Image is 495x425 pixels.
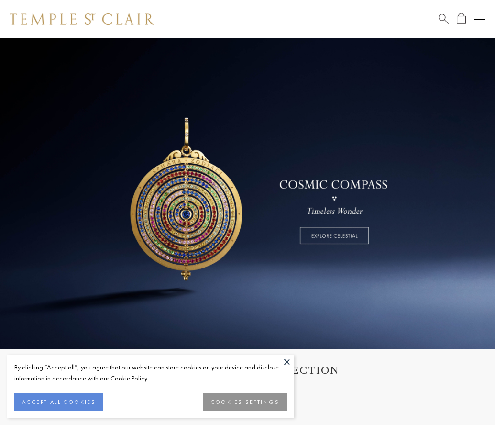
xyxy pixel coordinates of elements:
button: Open navigation [474,13,485,25]
a: Search [439,13,449,25]
img: Temple St. Clair [10,13,154,25]
button: ACCEPT ALL COOKIES [14,393,103,411]
div: By clicking “Accept all”, you agree that our website can store cookies on your device and disclos... [14,362,287,384]
button: COOKIES SETTINGS [203,393,287,411]
a: Open Shopping Bag [457,13,466,25]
